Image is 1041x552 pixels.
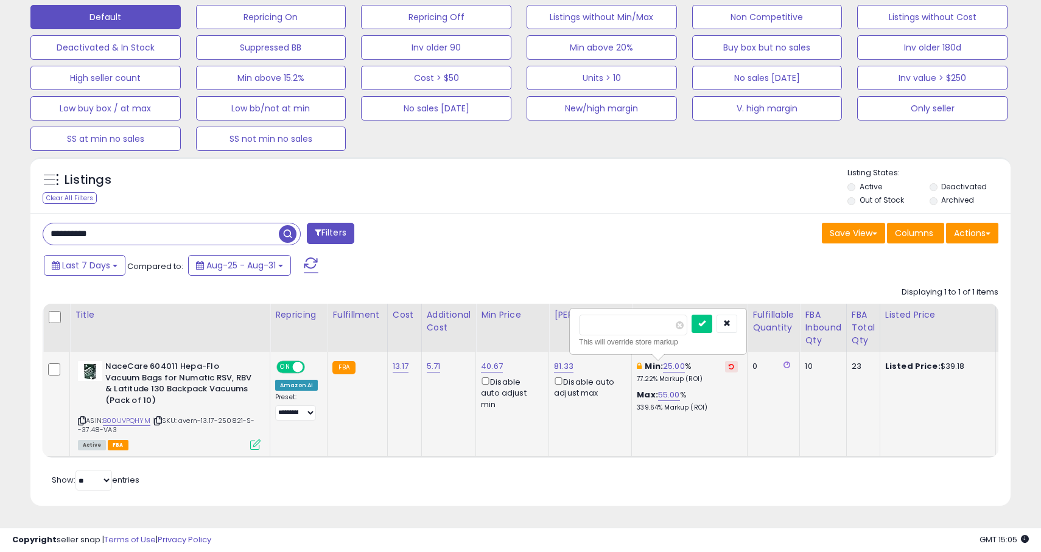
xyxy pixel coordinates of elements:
[527,35,677,60] button: Min above 20%
[275,393,318,421] div: Preset:
[857,96,1008,121] button: Only seller
[637,361,738,383] div: %
[822,223,885,243] button: Save View
[206,259,276,271] span: Aug-25 - Aug-31
[946,223,998,243] button: Actions
[427,360,441,372] a: 5.71
[527,66,677,90] button: Units > 10
[895,227,933,239] span: Columns
[481,360,503,372] a: 40.67
[196,66,346,90] button: Min above 15.2%
[275,380,318,391] div: Amazon AI
[554,375,622,399] div: Disable auto adjust max
[196,127,346,151] button: SS not min no sales
[361,35,511,60] button: Inv older 90
[30,96,181,121] button: Low buy box / at max
[275,309,322,321] div: Repricing
[78,361,102,381] img: 41F4jY2E4sL._SL40_.jpg
[857,35,1008,60] button: Inv older 180d
[692,66,843,90] button: No sales [DATE]
[885,361,986,372] div: $39.18
[30,35,181,60] button: Deactivated & In Stock
[78,440,106,450] span: All listings currently available for purchase on Amazon
[887,223,944,243] button: Columns
[12,534,211,546] div: seller snap | |
[158,534,211,545] a: Privacy Policy
[847,167,1010,179] p: Listing States:
[78,416,255,434] span: | SKU: avern-13.17-250821-S--37.48-VA3
[805,309,841,347] div: FBA inbound Qty
[885,309,990,321] div: Listed Price
[692,5,843,29] button: Non Competitive
[393,360,409,372] a: 13.17
[196,96,346,121] button: Low bb/not at min
[481,375,539,410] div: Disable auto adjust min
[393,309,416,321] div: Cost
[361,96,511,121] button: No sales [DATE]
[692,96,843,121] button: V. high margin
[481,309,544,321] div: Min Price
[307,223,354,244] button: Filters
[729,363,734,369] i: Revert to store-level Min Markup
[637,390,738,412] div: %
[188,255,291,276] button: Aug-25 - Aug-31
[941,195,974,205] label: Archived
[752,361,790,372] div: 0
[579,336,737,348] div: This will override store markup
[332,361,355,374] small: FBA
[105,361,253,409] b: NaceCare 604011 Hepa-Flo Vacuum Bags for Numatic RSV, RBV & Latitude 130 Backpack Vacuums (Pack o...
[127,260,183,272] span: Compared to:
[805,361,837,372] div: 10
[43,192,97,204] div: Clear All Filters
[860,181,882,192] label: Active
[658,389,680,401] a: 55.00
[303,362,323,372] span: OFF
[527,96,677,121] button: New/high margin
[12,534,57,545] strong: Copyright
[30,127,181,151] button: SS at min no sales
[527,5,677,29] button: Listings without Min/Max
[108,440,128,450] span: FBA
[62,259,110,271] span: Last 7 Days
[361,66,511,90] button: Cost > $50
[941,181,987,192] label: Deactivated
[44,255,125,276] button: Last 7 Days
[857,5,1008,29] button: Listings without Cost
[78,361,261,449] div: ASIN:
[663,360,685,372] a: 25.00
[637,362,642,370] i: This overrides the store level min markup for this listing
[692,35,843,60] button: Buy box but no sales
[852,361,871,372] div: 23
[632,304,748,352] th: The percentage added to the cost of goods (COGS) that forms the calculator for Min & Max prices.
[902,287,998,298] div: Displaying 1 to 1 of 1 items
[852,309,875,347] div: FBA Total Qty
[104,534,156,545] a: Terms of Use
[752,309,794,334] div: Fulfillable Quantity
[857,66,1008,90] button: Inv value > $250
[885,360,941,372] b: Listed Price:
[30,5,181,29] button: Default
[75,309,265,321] div: Title
[65,172,111,189] h5: Listings
[361,5,511,29] button: Repricing Off
[196,35,346,60] button: Suppressed BB
[554,360,573,372] a: 81.33
[278,362,293,372] span: ON
[332,309,382,321] div: Fulfillment
[860,195,904,205] label: Out of Stock
[427,309,471,334] div: Additional Cost
[196,5,346,29] button: Repricing On
[645,360,663,372] b: Min:
[52,474,139,486] span: Show: entries
[980,534,1029,545] span: 2025-09-8 15:05 GMT
[554,309,626,321] div: [PERSON_NAME]
[103,416,150,426] a: B00UVPQHYM
[637,404,738,412] p: 339.64% Markup (ROI)
[30,66,181,90] button: High seller count
[637,375,738,383] p: 77.22% Markup (ROI)
[637,389,658,400] b: Max:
